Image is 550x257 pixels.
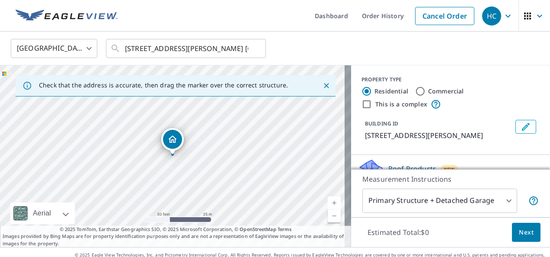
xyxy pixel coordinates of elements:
div: [GEOGRAPHIC_DATA] [11,36,97,61]
div: HC [482,6,501,26]
a: Current Level 19, Zoom In [328,196,341,209]
button: Close [321,80,332,91]
div: Aerial [30,202,54,224]
a: Current Level 19, Zoom Out [328,209,341,222]
button: Next [512,223,540,242]
label: This is a complex [375,100,427,109]
span: Next [519,227,534,238]
span: © 2025 TomTom, Earthstar Geographics SIO, © 2025 Microsoft Corporation, © [60,226,292,233]
button: Edit building 1 [515,120,536,134]
label: Residential [374,87,408,96]
span: Your report will include the primary structure and a detached garage if one exists. [528,196,539,206]
a: OpenStreetMap [240,226,276,232]
span: New [444,166,455,173]
p: Estimated Total: $0 [361,223,436,242]
a: Terms [278,226,292,232]
img: EV Logo [16,10,118,22]
p: Measurement Instructions [362,174,539,184]
div: Primary Structure + Detached Garage [362,189,517,213]
p: Roof Products [388,164,436,174]
div: Roof ProductsNew [358,158,543,183]
p: BUILDING ID [365,120,398,127]
input: Search by address or latitude-longitude [125,36,248,61]
div: PROPERTY TYPE [361,76,540,84]
a: Cancel Order [415,7,474,25]
p: [STREET_ADDRESS][PERSON_NAME] [365,130,512,141]
label: Commercial [428,87,464,96]
div: Aerial [10,202,75,224]
div: Dropped pin, building 1, Residential property, 5738 Babcock Rd San Antonio, TX 78240 [161,128,184,155]
p: Check that the address is accurate, then drag the marker over the correct structure. [39,81,288,89]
